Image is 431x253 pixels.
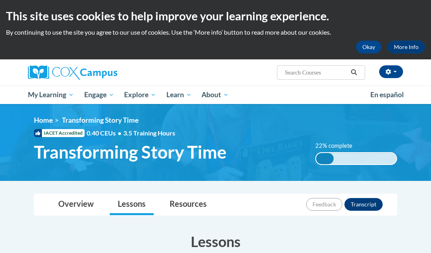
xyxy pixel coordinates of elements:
span: 0.40 CEUs [87,129,123,137]
span: Learn [166,90,192,100]
span: My Learning [28,90,74,100]
p: By continuing to use the site you agree to our use of cookies. Use the ‘More info’ button to read... [6,28,425,37]
span: Explore [124,90,156,100]
span: Transforming Story Time [34,141,227,163]
h2: This site uses cookies to help improve your learning experience. [6,8,425,24]
button: Okay [356,41,382,53]
h3: Lessons [34,231,397,251]
span: Engage [84,90,114,100]
a: Engage [79,86,119,104]
a: Learn [161,86,197,104]
span: IACET Accredited [34,129,85,137]
button: Feedback [306,198,342,211]
span: About [202,90,229,100]
span: • [118,129,121,137]
button: Transcript [344,198,383,211]
a: More Info [388,41,425,53]
a: En español [365,86,409,103]
a: Lessons [110,194,154,215]
div: Main menu [22,86,409,104]
a: Explore [119,86,161,104]
input: Search Courses [284,68,348,77]
button: Account Settings [379,65,403,78]
a: About [197,86,234,104]
span: En español [370,90,404,99]
span: Transforming Story Time [62,116,138,124]
a: Resources [162,194,215,215]
a: Home [34,116,53,124]
a: My Learning [23,86,79,104]
span: 3.5 Training Hours [123,129,175,137]
div: 22% complete [316,153,334,164]
a: Overview [50,194,102,215]
label: 22% complete [315,141,361,150]
button: Search [348,68,360,77]
a: Cox Campus [28,65,145,80]
img: Cox Campus [28,65,117,80]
